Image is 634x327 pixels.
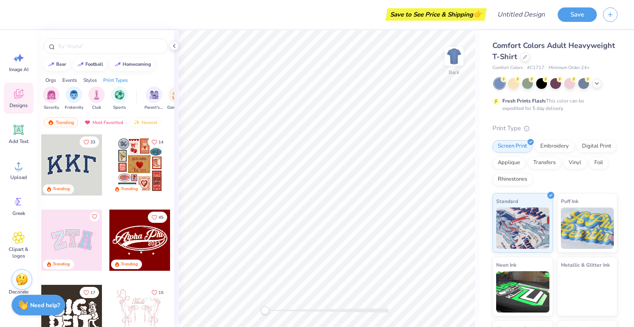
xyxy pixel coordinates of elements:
img: Sorority Image [47,90,56,100]
div: Vinyl [563,157,587,169]
span: Decorate [9,289,28,295]
span: Puff Ink [561,197,578,205]
img: Metallic & Glitter Ink [561,271,614,313]
span: Metallic & Glitter Ink [561,260,610,269]
span: # C1717 [527,64,544,72]
div: filter for Club [88,86,105,111]
span: Club [92,105,101,111]
button: filter button [43,86,59,111]
img: Standard [496,208,549,249]
span: Comfort Colors [492,64,523,72]
img: Puff Ink [561,208,614,249]
strong: Fresh Prints Flash: [502,98,546,104]
span: Designs [9,102,28,109]
img: newest.gif [133,119,140,125]
span: 17 [90,291,95,295]
div: bear [56,62,66,67]
img: Sports Image [115,90,124,100]
img: Neon Ink [496,271,549,313]
div: Print Types [103,76,128,84]
button: filter button [65,86,83,111]
span: Comfort Colors Adult Heavyweight T-Shirt [492,41,615,62]
button: filter button [111,86,128,111]
div: football [85,62,103,67]
div: Trending [53,261,70,267]
button: Like [148,212,167,223]
div: Foil [589,157,608,169]
div: Trending [53,186,70,192]
span: 15 [158,291,163,295]
div: Events [62,76,77,84]
span: Fraternity [65,105,83,111]
div: Trending [121,261,138,267]
span: Greek [12,210,25,217]
span: Upload [10,174,27,181]
strong: Need help? [30,301,60,309]
button: filter button [88,86,105,111]
div: Orgs [45,76,56,84]
div: Rhinestones [492,173,532,186]
button: filter button [144,86,163,111]
div: Trending [121,186,138,192]
div: This color can be expedited for 5 day delivery. [502,97,604,112]
span: Game Day [167,105,186,111]
span: Add Text [9,138,28,145]
div: Screen Print [492,140,532,153]
div: filter for Sorority [43,86,59,111]
button: bear [43,58,70,71]
div: Styles [83,76,97,84]
div: filter for Game Day [167,86,186,111]
span: Image AI [9,66,28,73]
button: Like [80,287,99,298]
span: Minimum Order: 24 + [549,64,590,72]
span: Parent's Weekend [144,105,163,111]
img: Parent's Weekend Image [149,90,159,100]
div: Transfers [528,157,561,169]
button: Like [148,287,167,298]
img: Fraternity Image [69,90,78,100]
span: 33 [90,140,95,144]
input: Try "Alpha" [57,42,163,50]
div: filter for Fraternity [65,86,83,111]
img: trend_line.gif [48,62,54,67]
span: 14 [158,140,163,144]
div: Embroidery [535,140,574,153]
button: Like [80,136,99,148]
div: filter for Sports [111,86,128,111]
button: Like [90,212,99,222]
img: Game Day Image [172,90,182,100]
input: Untitled Design [491,6,551,23]
div: Accessibility label [261,306,269,315]
span: Sorority [44,105,59,111]
span: Standard [496,197,518,205]
img: trend_line.gif [77,62,84,67]
div: filter for Parent's Weekend [144,86,163,111]
div: Back [449,69,459,76]
div: Save to See Price & Shipping [388,8,485,21]
span: Clipart & logos [5,246,32,259]
div: Applique [492,157,525,169]
div: homecoming [123,62,151,67]
button: Like [148,136,167,148]
div: Trending [44,117,78,127]
div: Most Favorited [80,117,127,127]
button: Save [558,7,597,22]
span: Sports [113,105,126,111]
button: homecoming [110,58,155,71]
img: Club Image [92,90,101,100]
img: most_fav.gif [84,119,91,125]
button: football [73,58,107,71]
img: trending.gif [47,119,54,125]
span: Neon Ink [496,260,516,269]
div: Digital Print [577,140,617,153]
span: 45 [158,215,163,220]
img: Back [446,48,462,64]
div: Newest [130,117,161,127]
button: filter button [167,86,186,111]
img: trend_line.gif [114,62,121,67]
span: 👉 [473,9,482,19]
div: Print Type [492,124,617,133]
